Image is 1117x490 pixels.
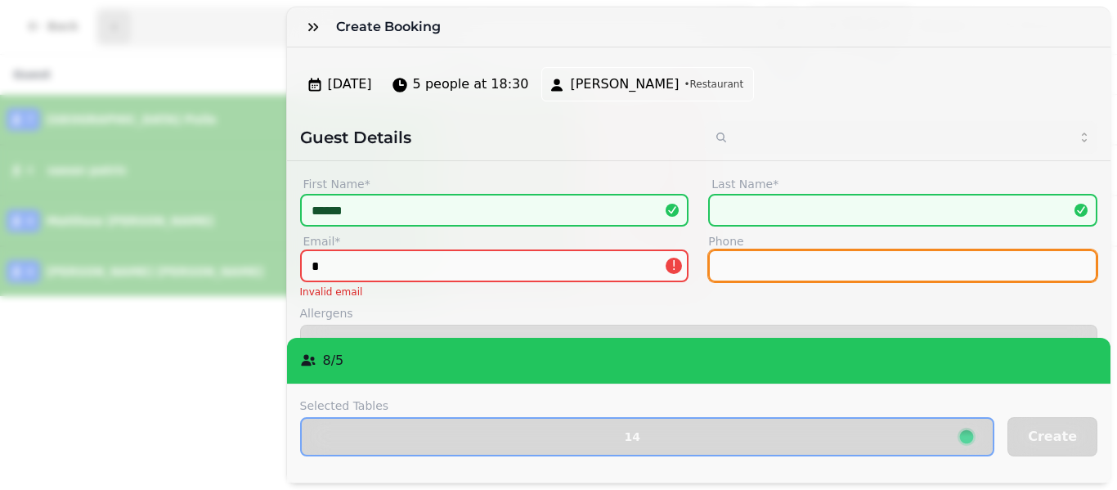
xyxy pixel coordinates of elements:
[1028,430,1077,443] span: Create
[708,174,1097,194] label: Last Name*
[328,74,372,94] span: [DATE]
[671,259,676,272] span: !
[300,126,693,149] h2: Guest Details
[300,285,689,299] p: Invalid email
[300,233,689,249] label: Email*
[300,325,1098,364] button: Select allergens...
[300,305,1098,321] label: Allergens
[625,431,640,443] p: 14
[300,398,995,414] label: Selected Tables
[323,351,344,371] p: 8 / 5
[684,78,743,91] span: • Restaurant
[708,233,1097,249] label: Phone
[336,17,447,37] h3: Create Booking
[413,74,529,94] span: 5 people at 18:30
[570,74,679,94] span: [PERSON_NAME]
[1007,417,1097,456] button: Create
[300,174,689,194] label: First Name*
[300,417,995,456] button: 14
